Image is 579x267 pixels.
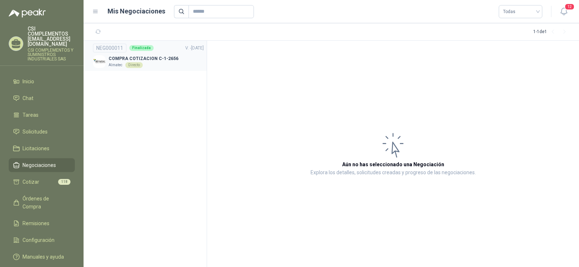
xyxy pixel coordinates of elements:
[185,45,204,51] span: V. - [DATE]
[9,142,75,155] a: Licitaciones
[23,111,39,119] span: Tareas
[9,108,75,122] a: Tareas
[125,62,143,68] div: Directo
[23,219,49,227] span: Remisiones
[108,6,165,16] h1: Mis Negociaciones
[23,253,64,261] span: Manuales y ayuda
[311,168,476,177] p: Explora los detalles, solicitudes creadas y progreso de las negociaciones.
[23,144,49,152] span: Licitaciones
[23,128,48,136] span: Solicitudes
[129,45,154,51] div: Finalizada
[28,48,75,61] p: CSI COMPLEMENTOS Y SUMINISTROS INDUSTRIALES SAS
[109,55,178,62] p: COMPRA COTIZACION C-1-2656
[533,26,570,38] div: 1 - 1 de 1
[9,192,75,214] a: Órdenes de Compra
[23,236,54,244] span: Configuración
[9,175,75,189] a: Cotizar118
[9,125,75,139] a: Solicitudes
[9,250,75,264] a: Manuales y ayuda
[9,233,75,247] a: Configuración
[9,216,75,230] a: Remisiones
[23,94,33,102] span: Chat
[564,3,575,10] span: 12
[9,9,46,17] img: Logo peakr
[503,6,538,17] span: Todas
[9,158,75,172] a: Negociaciones
[23,77,34,85] span: Inicio
[557,5,570,18] button: 12
[28,26,75,47] p: CSI COMPLEMENTOS [EMAIL_ADDRESS][DOMAIN_NAME]
[9,75,75,88] a: Inicio
[58,179,70,185] span: 118
[93,55,106,68] img: Company Logo
[9,91,75,105] a: Chat
[93,44,126,52] div: NEG000011
[23,178,39,186] span: Cotizar
[93,44,204,68] a: NEG000011FinalizadaV. -[DATE] Company LogoCOMPRA COTIZACION C-1-2656AlmatecDirecto
[23,161,56,169] span: Negociaciones
[109,62,122,68] p: Almatec
[23,195,68,211] span: Órdenes de Compra
[342,160,444,168] h3: Aún no has seleccionado una Negociación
